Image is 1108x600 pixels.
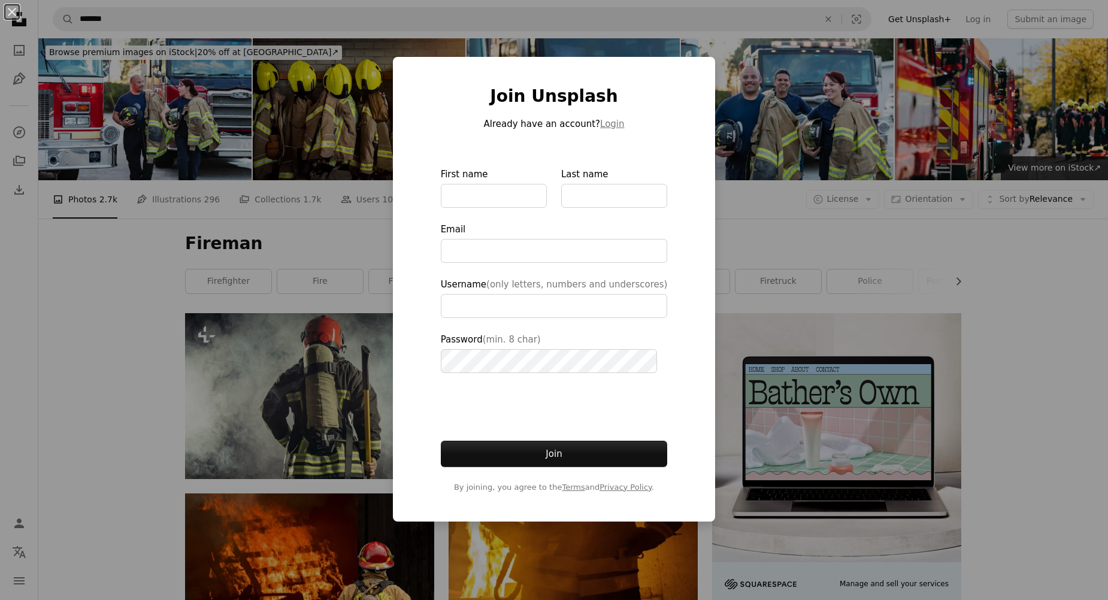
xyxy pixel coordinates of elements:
input: First name [441,184,547,208]
label: Last name [561,167,667,208]
input: Password(min. 8 char) [441,349,658,373]
span: (min. 8 char) [483,334,541,345]
input: Username(only letters, numbers and underscores) [441,294,668,318]
a: Privacy Policy [600,483,652,492]
input: Last name [561,184,667,208]
h1: Join Unsplash [441,86,668,107]
span: (only letters, numbers and underscores) [486,279,667,290]
a: Terms [562,483,585,492]
button: Join [441,441,668,467]
label: Email [441,222,668,263]
label: Password [441,332,668,373]
label: First name [441,167,547,208]
button: Login [600,117,624,131]
span: By joining, you agree to the and . [441,481,668,493]
input: Email [441,239,668,263]
label: Username [441,277,668,318]
p: Already have an account? [441,117,668,131]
